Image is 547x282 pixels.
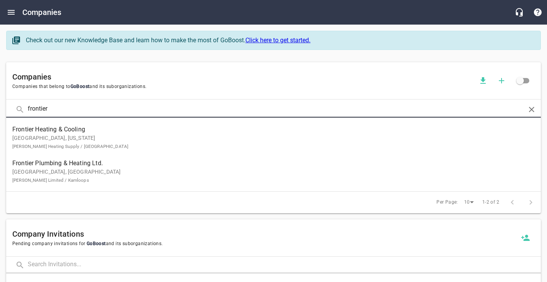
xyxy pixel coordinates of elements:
[12,71,474,83] h6: Companies
[28,257,541,273] input: Search Invitations...
[70,84,90,89] span: GoBoost
[529,3,547,22] button: Support Portal
[436,199,458,206] span: Per Page:
[12,125,522,134] span: Frontier Heating & Cooling
[12,159,522,168] span: Frontier Plumbing & Heating Ltd.
[6,121,541,154] a: Frontier Heating & Cooling[GEOGRAPHIC_DATA], [US_STATE][PERSON_NAME] Heating Supply / [GEOGRAPHIC...
[12,144,128,149] small: [PERSON_NAME] Heating Supply / [GEOGRAPHIC_DATA]
[245,36,310,44] a: Click here to get started.
[12,177,89,183] small: [PERSON_NAME] Limited / Kamloops
[461,197,477,207] div: 10
[516,229,535,247] button: Invite a new company
[511,71,529,90] span: Click to view all companies
[492,71,511,90] button: Add a new company
[26,36,533,45] div: Check out our new Knowledge Base and learn how to make the most of GoBoost.
[12,134,522,150] p: [GEOGRAPHIC_DATA], [US_STATE]
[474,71,492,90] button: Download companies
[12,83,474,91] span: Companies that belong to and its suborganizations.
[6,154,541,188] a: Frontier Plumbing & Heating Ltd.[GEOGRAPHIC_DATA], [GEOGRAPHIC_DATA][PERSON_NAME] Limited / Kamloops
[22,6,61,18] h6: Companies
[12,228,516,240] h6: Company Invitations
[2,3,20,22] button: Open drawer
[12,168,522,184] p: [GEOGRAPHIC_DATA], [GEOGRAPHIC_DATA]
[12,240,516,248] span: Pending company invitations for and its suborganizations.
[482,199,499,206] span: 1-2 of 2
[85,241,106,246] span: GoBoost
[28,101,519,118] input: Search Companies...
[510,3,529,22] button: Live Chat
